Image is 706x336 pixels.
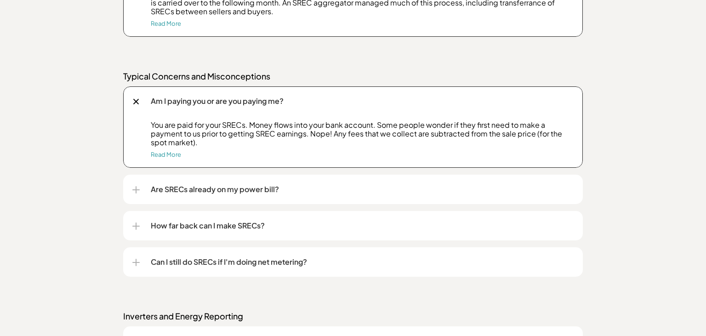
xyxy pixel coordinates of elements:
[151,184,574,195] p: Are SRECs already on my power bill?
[123,71,583,82] p: Typical Concerns and Misconceptions
[151,256,574,268] p: Can I still do SRECs if I'm doing net metering?
[151,120,574,147] p: You are paid for your SRECs. Money flows into your bank account. Some people wonder if they first...
[151,96,574,107] p: Am I paying you or are you paying me?
[151,220,574,231] p: How far back can I make SRECs?
[151,20,181,27] a: Read More
[123,311,583,322] p: Inverters and Energy Reporting
[151,151,181,158] a: Read More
